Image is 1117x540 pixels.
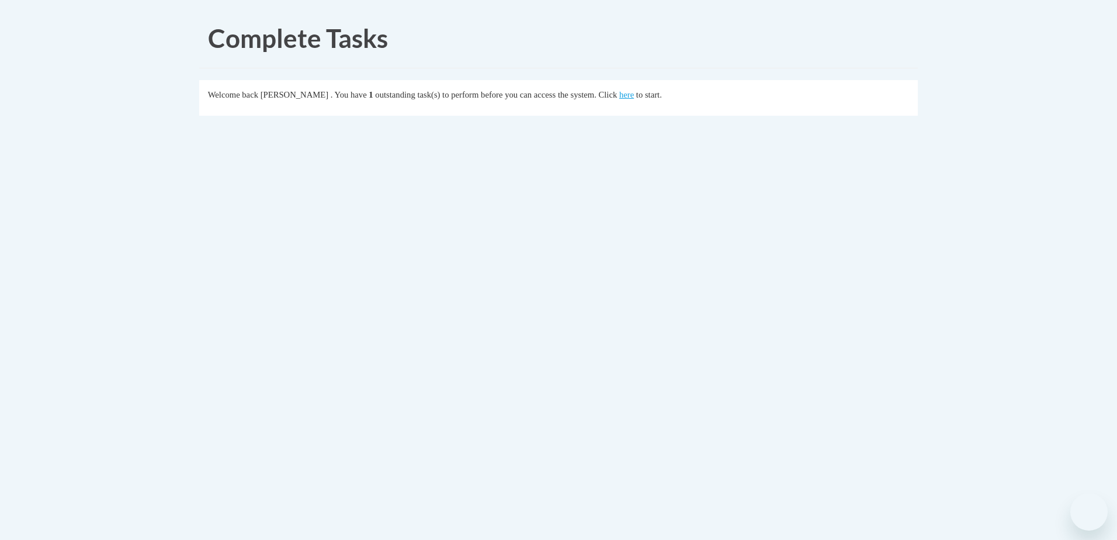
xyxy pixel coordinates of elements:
[261,90,328,99] span: [PERSON_NAME]
[208,23,388,53] span: Complete Tasks
[636,90,662,99] span: to start.
[208,90,258,99] span: Welcome back
[375,90,617,99] span: outstanding task(s) to perform before you can access the system. Click
[331,90,367,99] span: . You have
[369,90,373,99] span: 1
[1070,493,1108,531] iframe: Button to launch messaging window
[619,90,634,99] a: here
